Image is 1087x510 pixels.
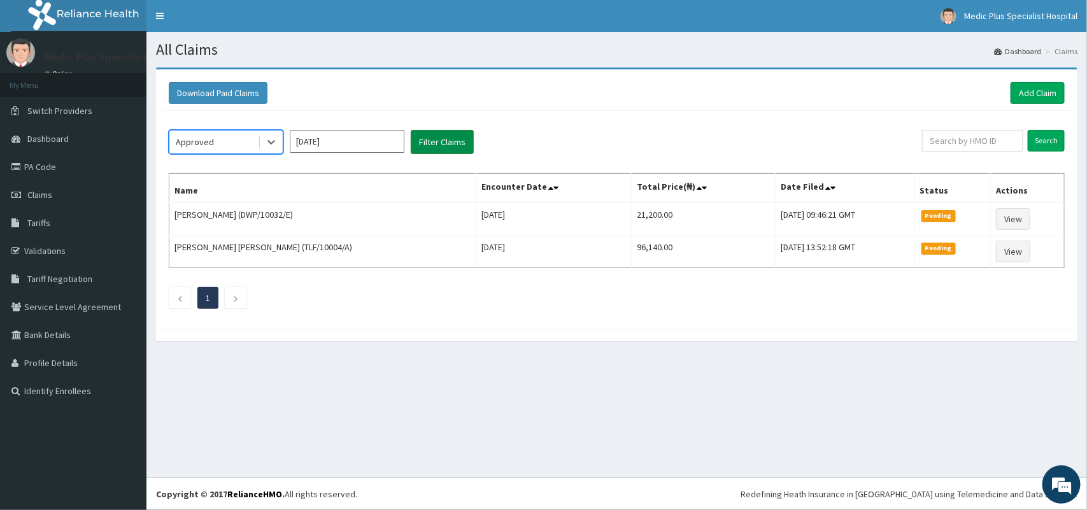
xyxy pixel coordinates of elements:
[146,478,1087,510] footer: All rights reserved.
[921,243,956,254] span: Pending
[156,41,1077,58] h1: All Claims
[1028,130,1065,152] input: Search
[914,174,991,203] th: Status
[991,174,1065,203] th: Actions
[6,348,243,392] textarea: Type your message and hit 'Enter'
[964,10,1077,22] span: Medic Plus Specialist Hospital
[1011,82,1065,104] a: Add Claim
[27,189,52,201] span: Claims
[45,69,75,78] a: Online
[233,292,239,304] a: Next page
[156,488,285,500] strong: Copyright © 2017 .
[476,236,631,268] td: [DATE]
[776,202,914,236] td: [DATE] 09:46:21 GMT
[27,105,92,117] span: Switch Providers
[169,202,476,236] td: [PERSON_NAME] (DWP/10032/E)
[290,130,404,153] input: Select Month and Year
[776,174,914,203] th: Date Filed
[209,6,239,37] div: Minimize live chat window
[922,130,1023,152] input: Search by HMO ID
[776,236,914,268] td: [DATE] 13:52:18 GMT
[74,160,176,289] span: We're online!
[66,71,214,88] div: Chat with us now
[476,202,631,236] td: [DATE]
[632,174,776,203] th: Total Price(₦)
[941,8,956,24] img: User Image
[169,236,476,268] td: [PERSON_NAME] [PERSON_NAME] (TLF/10004/A)
[996,208,1030,230] a: View
[994,46,1041,57] a: Dashboard
[177,292,183,304] a: Previous page
[24,64,52,96] img: d_794563401_company_1708531726252_794563401
[6,38,35,67] img: User Image
[45,52,192,63] p: Medic Plus Specialist Hospital
[169,82,267,104] button: Download Paid Claims
[632,202,776,236] td: 21,200.00
[169,174,476,203] th: Name
[632,236,776,268] td: 96,140.00
[176,136,214,148] div: Approved
[741,488,1077,500] div: Redefining Heath Insurance in [GEOGRAPHIC_DATA] using Telemedicine and Data Science!
[27,133,69,145] span: Dashboard
[206,292,210,304] a: Page 1 is your current page
[921,210,956,222] span: Pending
[27,217,50,229] span: Tariffs
[227,488,282,500] a: RelianceHMO
[1042,46,1077,57] li: Claims
[411,130,474,154] button: Filter Claims
[476,174,631,203] th: Encounter Date
[27,273,92,285] span: Tariff Negotiation
[996,241,1030,262] a: View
